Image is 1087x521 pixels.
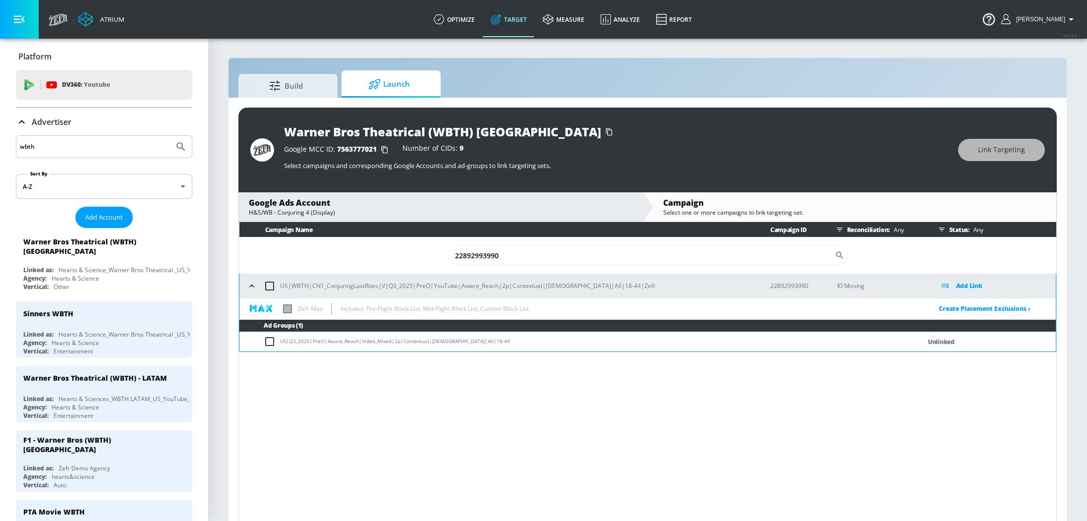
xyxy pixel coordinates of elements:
[483,1,535,37] a: Target
[23,481,49,489] div: Vertical:
[16,301,192,358] div: Sinners WBTHLinked as:Hearts & Science_Warner Bros Theatrical _US_YouTube_GoogleAdsAgency:Hearts ...
[459,143,463,153] span: 9
[16,366,192,422] div: Warner Bros Theatrical (WBTH) - LATAMLinked as:Hearts & Sciences_WBTH LATAM_US_YouTube_GoogleAdsA...
[54,283,69,291] div: Other
[280,281,656,291] p: US|WBTH|CN1_ConjuringLastRites|V|Q3_2025|PreO|YouTube|Aware_Reach|2p|Contextual|[DEMOGRAPHIC_DATA...
[934,222,1056,237] div: Status:
[16,174,192,199] div: A-Z
[23,237,176,256] div: Warner Bros Theatrical (WBTH) [GEOGRAPHIC_DATA]
[52,403,99,411] div: Hearts & Science
[16,232,192,293] div: Warner Bros Theatrical (WBTH) [GEOGRAPHIC_DATA]Linked as:Hearts & Science_Warner Bros Theatrical ...
[18,51,52,62] p: Platform
[23,395,54,403] div: Linked as:
[337,144,377,154] span: 7563777021
[663,197,1046,208] div: Campaign
[58,395,220,403] div: Hearts & Sciences_WBTH LATAM_US_YouTube_GoogleAds
[23,403,47,411] div: Agency:
[249,208,632,217] div: H&S/WB - Conjuring 4 (Display)
[16,43,192,70] div: Platform
[23,472,47,481] div: Agency:
[956,280,982,291] p: Add Link
[58,266,244,274] div: Hearts & Science_Warner Bros Theatrical _US_YouTube_GoogleAds
[284,123,601,140] div: Warner Bros Theatrical (WBTH) [GEOGRAPHIC_DATA]
[28,171,50,177] label: Sort By
[939,304,1030,313] a: Create Placement Exclusions ›
[351,72,427,96] span: Launch
[23,347,49,355] div: Vertical:
[62,79,110,90] p: DV360:
[23,435,176,454] div: F1 - Warner Bros (WBTH) [GEOGRAPHIC_DATA]
[54,347,93,355] div: Entertainment
[96,15,124,24] div: Atrium
[16,430,192,492] div: F1 - Warner Bros (WBTH) [GEOGRAPHIC_DATA]Linked as:Zefr Demo AgencyAgency:hearts&scienceVertical:...
[832,222,923,237] div: Reconciliation:
[23,373,167,383] div: Warner Bros Theatrical (WBTH) - LATAM
[23,464,54,472] div: Linked as:
[770,281,821,291] p: 22892993990
[648,1,700,37] a: Report
[23,266,54,274] div: Linked as:
[23,309,73,318] div: Sinners WBTH
[592,1,648,37] a: Analyze
[16,70,192,100] div: DV360: Youtube
[426,1,483,37] a: optimize
[23,274,47,283] div: Agency:
[928,336,955,347] p: Unlinked
[58,330,244,339] div: Hearts & Science_Warner Bros Theatrical _US_YouTube_GoogleAds
[239,332,901,351] td: US|Q3_2025|PreO|Aware_Reach|Video_Mixed|2p|Contextual|[DEMOGRAPHIC_DATA]|All|18-44
[1001,13,1077,25] button: [PERSON_NAME]
[52,274,99,283] div: Hearts & Science
[78,12,124,27] a: Atrium
[341,303,529,314] p: Includes: Pre-Flight Block List, Mid-Flight Block List, Custom Block List
[32,116,71,127] p: Advertiser
[23,507,85,517] div: PTA Movie WBTH
[52,472,95,481] div: hearts&science
[54,481,66,489] div: Auto
[84,79,110,90] p: Youtube
[23,330,54,339] div: Linked as:
[1063,33,1077,38] span: v 4.19.0
[170,136,192,158] button: Submit Search
[20,140,170,153] input: Search by name
[23,283,49,291] div: Vertical:
[402,145,463,155] div: Number of CIDs:
[239,222,754,237] th: Campaign Name
[754,222,821,237] th: Campaign ID
[239,192,642,222] div: Google Ads AccountH&S/WB - Conjuring 4 (Display)
[239,320,1056,332] th: Ad Groups (1)
[249,197,632,208] div: Google Ads Account
[1012,16,1065,23] span: login as: stephanie.wolklin@zefr.com
[54,411,93,420] div: Entertainment
[975,5,1003,33] button: Open Resource Center
[448,245,835,265] input: Search Campaign Name or ID
[970,225,983,235] p: Any
[837,280,923,291] p: IO Missing
[16,108,192,136] div: Advertiser
[58,464,110,472] div: Zefr Demo Agency
[939,280,1056,291] div: Add Link
[23,411,49,420] div: Vertical:
[284,145,393,155] div: Google MCC ID:
[85,212,123,223] span: Add Account
[52,339,99,347] div: Hearts & Science
[284,161,948,170] p: Select campaigns and corresponding Google Accounts and ad-groups to link targeting sets.
[663,208,1046,217] div: Select one or more campaigns to link targeting set.
[535,1,592,37] a: measure
[75,207,133,228] button: Add Account
[448,245,848,265] div: Search CID Name or Number
[298,303,323,314] p: Zefr Max
[23,339,47,347] div: Agency:
[248,74,324,98] span: Build
[890,225,904,235] p: Any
